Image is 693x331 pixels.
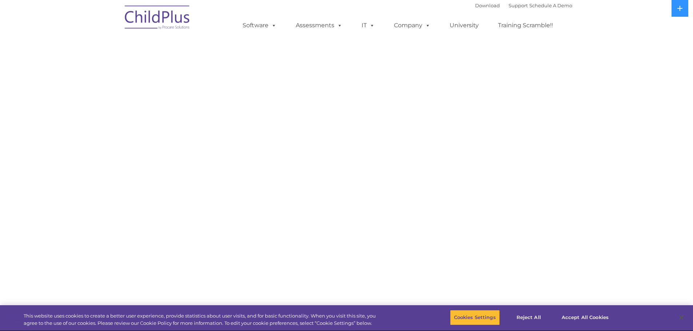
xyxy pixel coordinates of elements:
font: | [475,3,572,8]
button: Accept All Cookies [558,310,613,325]
a: Software [235,18,284,33]
a: Support [509,3,528,8]
div: This website uses cookies to create a better user experience, provide statistics about user visit... [24,312,381,327]
a: Download [475,3,500,8]
a: Schedule A Demo [529,3,572,8]
a: Training Scramble!! [491,18,560,33]
img: ChildPlus by Procare Solutions [121,0,194,37]
a: IT [354,18,382,33]
a: Assessments [288,18,350,33]
button: Reject All [506,310,551,325]
button: Close [673,310,689,326]
a: University [442,18,486,33]
a: Company [387,18,438,33]
button: Cookies Settings [450,310,500,325]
